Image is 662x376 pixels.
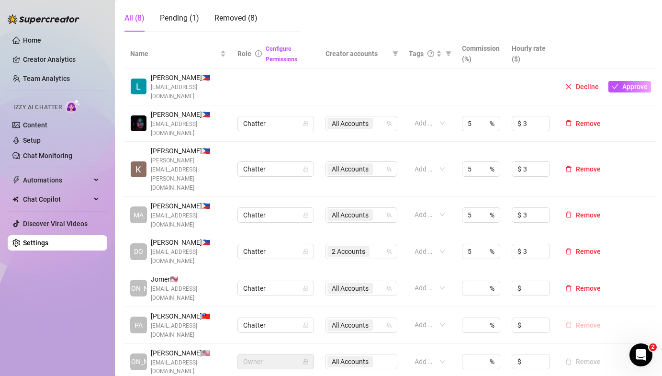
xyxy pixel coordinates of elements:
span: [PERSON_NAME] 🇵🇭 [151,109,226,120]
img: Rexson John Gabales [131,115,146,131]
span: team [386,249,392,254]
span: team [386,212,392,218]
span: lock [303,212,309,218]
span: filter [444,46,453,61]
span: close [565,83,572,90]
span: [PERSON_NAME] [113,356,164,367]
span: delete [565,285,572,292]
span: delete [565,248,572,255]
span: delete [565,321,572,328]
span: [PERSON_NAME] 🇺🇸 [151,348,226,358]
span: 2 Accounts [327,246,370,257]
th: Hourly rate ($) [506,39,556,68]
span: Chatter [243,162,308,176]
div: Removed (8) [214,12,258,24]
div: Pending (1) [160,12,199,24]
span: lock [303,166,309,172]
span: Jomer 🇺🇸 [151,274,226,285]
span: lock [303,285,309,291]
span: lock [303,121,309,126]
span: All Accounts [327,118,373,129]
th: Name [124,39,232,68]
button: Approve [608,81,651,92]
span: Approve [622,83,648,91]
span: 2 [649,343,657,351]
span: Remove [576,285,601,292]
span: [EMAIL_ADDRESS][DOMAIN_NAME] [151,285,226,303]
button: Remove [561,118,605,129]
span: Decline [576,83,599,91]
button: Remove [561,319,605,331]
img: Chat Copilot [12,196,19,203]
a: Setup [23,137,41,144]
span: All Accounts [332,210,369,220]
span: delete [565,166,572,172]
img: Kim Jamison [131,161,146,177]
a: Configure Permissions [266,46,297,63]
span: [EMAIL_ADDRESS][DOMAIN_NAME] [151,83,226,101]
span: MA [134,210,144,220]
span: filter [393,51,398,57]
span: Chatter [243,208,308,222]
span: [PERSON_NAME] 🇵🇭 [151,146,226,156]
span: [EMAIL_ADDRESS][DOMAIN_NAME] [151,120,226,138]
span: filter [446,51,451,57]
span: delete [565,120,572,126]
span: team [386,285,392,291]
span: Remove [576,248,601,255]
span: [EMAIL_ADDRESS][DOMAIN_NAME] [151,211,226,229]
span: Tags [409,48,424,59]
span: [EMAIL_ADDRESS][DOMAIN_NAME] [151,321,226,340]
span: [PERSON_NAME] 🇹🇼 [151,311,226,321]
span: Name [130,48,218,59]
span: Izzy AI Chatter [13,103,62,112]
span: delete [565,211,572,218]
span: [PERSON_NAME] 🇵🇭 [151,72,226,83]
span: [PERSON_NAME] [113,283,164,294]
img: logo-BBDzfeDw.svg [8,14,79,24]
span: info-circle [255,50,262,57]
span: All Accounts [332,118,369,129]
span: [PERSON_NAME] 🇵🇭 [151,201,226,211]
span: Chatter [243,318,308,332]
span: All Accounts [327,163,373,175]
span: 2 Accounts [332,246,365,257]
span: lock [303,359,309,365]
span: Chat Copilot [23,192,91,207]
a: Content [23,121,47,129]
a: Settings [23,239,48,247]
span: team [386,121,392,126]
span: Remove [576,211,601,219]
a: Discover Viral Videos [23,220,88,228]
span: check [612,83,618,90]
button: Remove [561,356,605,367]
span: lock [303,322,309,328]
iframe: Intercom live chat [629,343,652,366]
span: question-circle [427,50,434,57]
span: lock [303,249,309,254]
img: AI Chatter [66,99,80,113]
span: All Accounts [327,283,373,294]
th: Commission (%) [456,39,506,68]
span: PA [135,320,143,330]
span: thunderbolt [12,176,20,184]
span: [PERSON_NAME][EMAIL_ADDRESS][PERSON_NAME][DOMAIN_NAME] [151,156,226,192]
span: Remove [576,321,601,329]
span: [EMAIL_ADDRESS][DOMAIN_NAME] [151,248,226,266]
button: Remove [561,209,605,221]
span: Chatter [243,244,308,259]
span: Role [237,50,251,57]
span: team [386,166,392,172]
span: Owner [243,354,308,369]
a: Team Analytics [23,75,70,82]
img: Liam Carter [131,79,146,94]
a: Creator Analytics [23,52,100,67]
button: Remove [561,283,605,294]
span: filter [391,46,400,61]
span: [PERSON_NAME] 🇵🇭 [151,237,226,248]
button: Decline [561,81,603,92]
span: Automations [23,172,91,188]
span: All Accounts [332,164,369,174]
span: Creator accounts [325,48,389,59]
span: Remove [576,120,601,127]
